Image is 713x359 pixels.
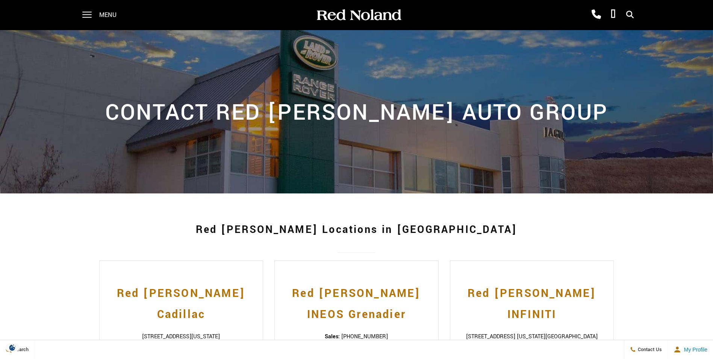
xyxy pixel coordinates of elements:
span: Contact Us [636,346,662,353]
h2: Contact Red [PERSON_NAME] Auto Group [99,95,614,129]
button: Open user profile menu [668,340,713,359]
span: [PHONE_NUMBER] [341,333,388,341]
span: My Profile [681,347,707,353]
strong: Sales: [325,333,340,341]
span: [STREET_ADDRESS] [US_STATE][GEOGRAPHIC_DATA] [457,333,607,341]
span: [STREET_ADDRESS][US_STATE] [107,333,256,341]
a: Red [PERSON_NAME] Cadillac [107,275,256,325]
img: Opt-Out Icon [4,344,21,351]
section: Click to Open Cookie Consent Modal [4,344,21,351]
a: Red [PERSON_NAME] INEOS Grenadier [282,275,431,325]
img: Red Noland Auto Group [315,9,402,22]
h1: Red [PERSON_NAME] Locations in [GEOGRAPHIC_DATA] [99,215,614,245]
a: Red [PERSON_NAME] INFINITI [457,275,607,325]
